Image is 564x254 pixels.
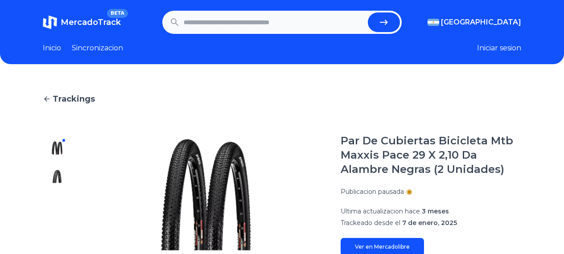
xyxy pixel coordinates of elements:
img: Par De Cubiertas Bicicleta Mtb Maxxis Pace 29 X 2,10 Da Alambre Negras (2 Unidades) [50,169,64,184]
a: Trackings [43,93,521,105]
span: Trackeado desde el [341,219,400,227]
a: Inicio [43,43,61,53]
img: Par De Cubiertas Bicicleta Mtb Maxxis Pace 29 X 2,10 Da Alambre Negras (2 Unidades) [50,226,64,241]
img: Argentina [428,19,439,26]
span: 3 meses [422,207,449,215]
a: Sincronizacion [72,43,123,53]
span: BETA [107,9,128,18]
button: Iniciar sesion [477,43,521,53]
img: Par De Cubiertas Bicicleta Mtb Maxxis Pace 29 X 2,10 Da Alambre Negras (2 Unidades) [50,141,64,155]
span: 7 de enero, 2025 [402,219,457,227]
p: Publicacion pausada [341,187,404,196]
img: Par De Cubiertas Bicicleta Mtb Maxxis Pace 29 X 2,10 Da Alambre Negras (2 Unidades) [50,198,64,212]
span: Trackings [53,93,95,105]
span: [GEOGRAPHIC_DATA] [441,17,521,28]
span: MercadoTrack [61,17,121,27]
img: MercadoTrack [43,15,57,29]
span: Ultima actualizacion hace [341,207,420,215]
a: MercadoTrackBETA [43,15,121,29]
button: [GEOGRAPHIC_DATA] [428,17,521,28]
h1: Par De Cubiertas Bicicleta Mtb Maxxis Pace 29 X 2,10 Da Alambre Negras (2 Unidades) [341,134,521,176]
